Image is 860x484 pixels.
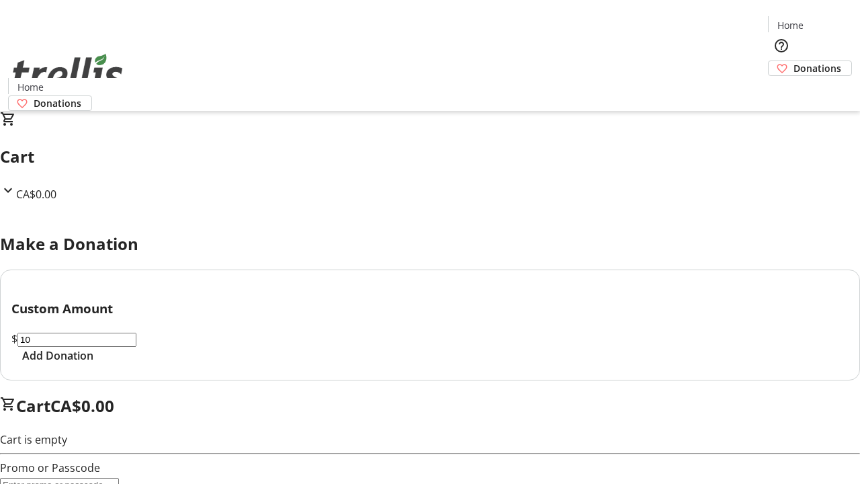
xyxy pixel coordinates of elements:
span: CA$0.00 [16,187,56,202]
img: Orient E2E Organization wBa3285Z0h's Logo [8,39,128,106]
button: Help [768,32,795,59]
button: Cart [768,76,795,103]
span: Home [17,80,44,94]
a: Donations [768,61,852,76]
h3: Custom Amount [11,299,849,318]
button: Add Donation [11,348,104,364]
a: Donations [8,95,92,111]
span: Add Donation [22,348,93,364]
span: Donations [34,96,81,110]
span: Donations [793,61,841,75]
a: Home [769,18,812,32]
input: Donation Amount [17,333,136,347]
span: Home [777,18,804,32]
span: $ [11,331,17,346]
a: Home [9,80,52,94]
span: CA$0.00 [50,395,114,417]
